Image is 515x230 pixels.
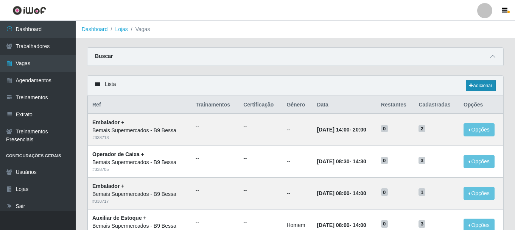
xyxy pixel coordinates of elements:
[92,215,146,221] strong: Auxiliar de Estoque +
[414,96,459,114] th: Cadastradas
[282,146,312,178] td: --
[353,190,366,196] time: 14:00
[92,158,187,166] div: Bemais Supermercados - B9 Bessa
[128,25,150,33] li: Vagas
[239,96,282,114] th: Certificação
[92,166,187,173] div: # 338705
[95,53,113,59] strong: Buscar
[82,26,108,32] a: Dashboard
[381,188,388,196] span: 0
[12,6,46,15] img: CoreUI Logo
[92,198,187,205] div: # 338717
[466,80,496,91] a: Adicionar
[191,96,239,114] th: Trainamentos
[92,151,144,157] strong: Operador de Caixa +
[317,222,349,228] time: [DATE] 08:00
[317,190,366,196] strong: -
[419,220,425,228] span: 3
[92,135,187,141] div: # 338713
[243,123,277,131] ul: --
[464,187,495,200] button: Opções
[282,114,312,146] td: --
[282,96,312,114] th: Gênero
[76,21,515,38] nav: breadcrumb
[419,157,425,164] span: 3
[115,26,128,32] a: Lojas
[196,123,234,131] ul: --
[243,218,277,226] ul: --
[459,96,503,114] th: Opções
[353,127,366,133] time: 20:00
[282,177,312,209] td: --
[317,222,366,228] strong: -
[92,190,187,198] div: Bemais Supermercados - B9 Bessa
[88,96,191,114] th: Ref
[419,188,425,196] span: 1
[317,158,366,164] strong: -
[196,155,234,163] ul: --
[353,222,366,228] time: 14:00
[243,155,277,163] ul: --
[419,125,425,133] span: 2
[381,157,388,164] span: 0
[92,119,124,125] strong: Embalador +
[317,158,349,164] time: [DATE] 08:30
[317,127,349,133] time: [DATE] 14:00
[381,220,388,228] span: 0
[464,123,495,136] button: Opções
[196,218,234,226] ul: --
[464,155,495,168] button: Opções
[381,125,388,133] span: 0
[317,190,349,196] time: [DATE] 08:00
[377,96,414,114] th: Restantes
[353,158,366,164] time: 14:30
[243,186,277,194] ul: --
[312,96,376,114] th: Data
[317,127,366,133] strong: -
[196,186,234,194] ul: --
[92,127,187,135] div: Bemais Supermercados - B9 Bessa
[87,76,503,96] div: Lista
[92,222,187,230] div: Bemais Supermercados - B9 Bessa
[92,183,124,189] strong: Embalador +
